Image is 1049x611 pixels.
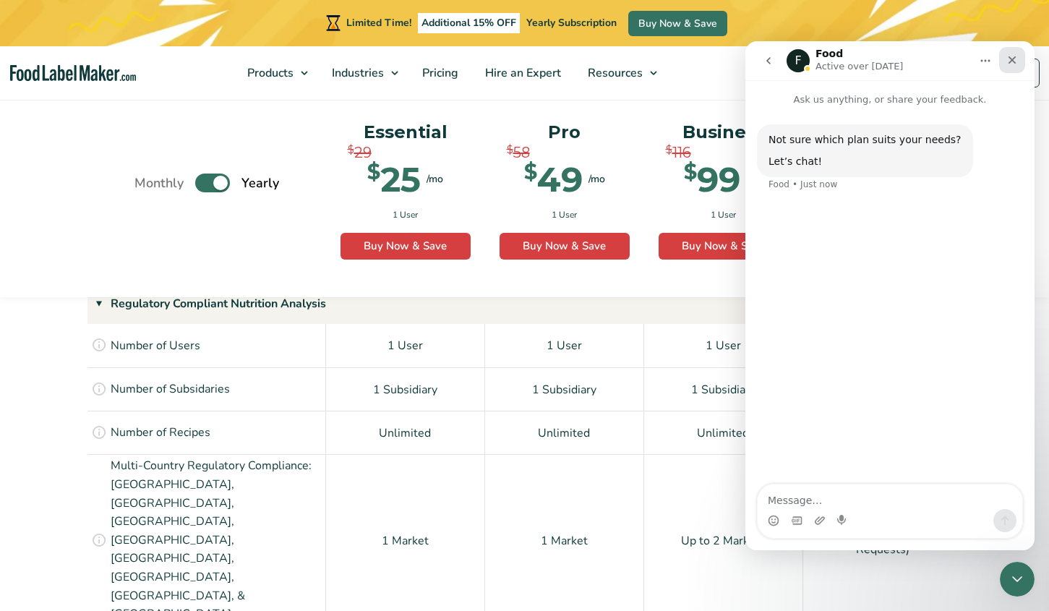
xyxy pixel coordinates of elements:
a: Buy Now & Save [341,233,471,260]
label: Toggle [195,174,230,193]
div: 1 User [326,324,485,367]
span: /mo [588,172,605,187]
div: 99 [684,162,740,197]
span: Yearly Subscription [526,16,617,30]
div: 1 Subsidiary [644,367,803,411]
span: Additional 15% OFF [418,13,520,33]
span: 58 [513,142,530,163]
span: $ [367,162,380,183]
span: $ [524,162,537,183]
div: Unlimited [485,411,644,454]
span: Industries [327,65,385,81]
span: $ [348,142,354,158]
p: Number of Users [111,337,200,356]
div: 1 User [485,324,644,367]
a: Industries [319,46,406,100]
a: Hire an Expert [472,46,571,100]
a: Buy Now & Save [659,233,789,260]
a: Products [234,46,315,100]
p: Number of Recipes [111,424,210,443]
p: Pro [500,119,630,146]
span: 116 [672,142,691,163]
span: Monthly [134,174,184,193]
a: Buy Now & Save [500,233,630,260]
span: Products [243,65,295,81]
span: Yearly [241,174,279,193]
span: 1 User [552,208,577,221]
div: Unlimited [326,411,485,454]
div: 1 User [644,324,803,367]
span: $ [666,142,672,158]
a: Buy Now & Save [628,11,727,36]
div: Unlimited [644,411,803,454]
div: Regulatory Compliant Nutrition Analysis [87,283,962,324]
iframe: Intercom live chat [745,41,1035,550]
span: 29 [354,142,372,163]
div: 49 [524,162,583,197]
p: Number of Subsidaries [111,380,230,399]
span: $ [507,142,513,158]
span: $ [684,162,697,183]
span: 1 User [393,208,418,221]
span: Resources [583,65,644,81]
iframe: Intercom live chat [1000,562,1035,597]
a: Food Label Maker homepage [10,65,136,82]
span: Pricing [418,65,460,81]
a: Resources [575,46,664,100]
div: 1 Subsidiary [485,367,644,411]
span: 1 User [711,208,736,221]
div: 1 Subsidiary [326,367,485,411]
p: Business [659,119,789,146]
span: /mo [427,172,443,187]
p: Essential [341,119,471,146]
div: 25 [367,162,421,197]
span: Hire an Expert [481,65,562,81]
a: Pricing [409,46,468,100]
span: Limited Time! [346,16,411,30]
